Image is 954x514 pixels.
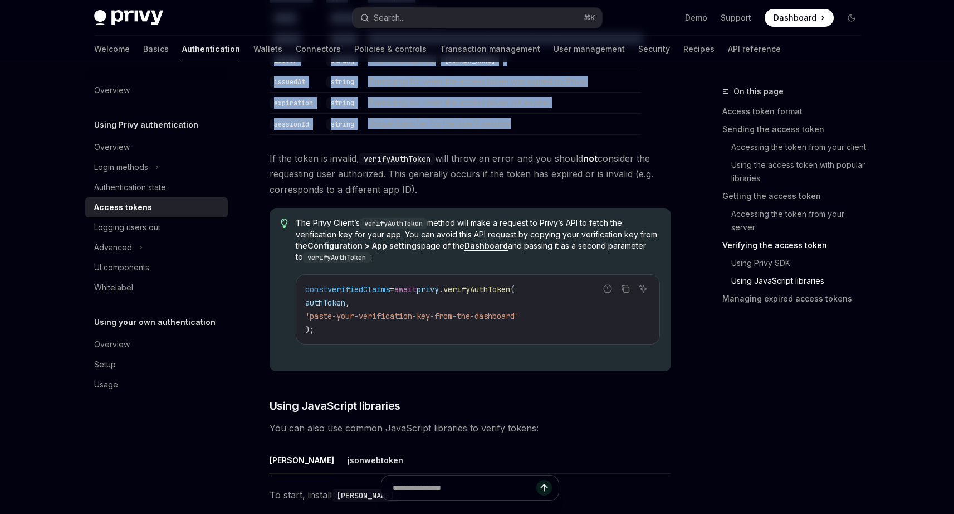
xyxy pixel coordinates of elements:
[722,120,869,138] a: Sending the access token
[94,84,130,97] div: Overview
[94,358,116,371] div: Setup
[685,12,707,23] a: Demo
[94,118,198,132] h5: Using Privy authentication
[348,447,403,473] button: jsonwebtoken
[94,241,132,254] div: Advanced
[722,103,869,120] a: Access token format
[253,36,282,62] a: Wallets
[94,181,166,194] div: Authentication state
[305,324,314,334] span: );
[85,137,228,157] a: Overview
[85,334,228,355] a: Overview
[731,138,869,156] a: Accessing the token from your client
[326,98,359,109] code: string
[281,219,288,229] svg: Tip
[85,197,228,217] a: Access tokens
[536,480,552,496] button: Send message
[439,284,443,294] span: .
[270,76,310,88] code: issuedAt
[94,140,130,154] div: Overview
[307,241,421,250] strong: Configuration > App settings
[722,236,869,254] a: Verifying the access token
[765,9,834,27] a: Dashboard
[326,76,359,88] code: string
[94,281,133,294] div: Whitelabel
[774,12,816,23] span: Dashboard
[722,290,869,308] a: Managing expired access tokens
[359,153,435,165] code: verifyAuthToken
[305,311,519,321] span: 'paste-your-verification-key-from-the-dashboard'
[731,272,869,290] a: Using JavaScript libraries
[394,284,417,294] span: await
[843,9,860,27] button: Toggle dark mode
[583,153,598,164] strong: not
[94,338,130,351] div: Overview
[94,36,130,62] a: Welcome
[464,241,508,251] a: Dashboard
[182,36,240,62] a: Authentication
[143,36,169,62] a: Basics
[731,205,869,236] a: Accessing the token from your server
[354,36,427,62] a: Policies & controls
[327,284,390,294] span: verifiedClaims
[417,284,439,294] span: privy
[270,420,671,436] span: You can also use common JavaScript libraries to verify tokens:
[636,282,650,296] button: Ask AI
[296,36,341,62] a: Connectors
[374,11,405,25] div: Search...
[305,298,345,308] span: authToken
[85,217,228,237] a: Logging users out
[554,36,625,62] a: User management
[85,355,228,375] a: Setup
[363,113,641,134] td: Unique identifier for the user’s session.
[85,278,228,298] a: Whitelabel
[94,316,216,329] h5: Using your own authentication
[443,284,510,294] span: verifyAuthToken
[731,254,869,272] a: Using Privy SDK
[733,85,784,98] span: On this page
[510,284,515,294] span: (
[94,378,118,391] div: Usage
[600,282,615,296] button: Report incorrect code
[85,258,228,278] a: UI components
[296,217,659,263] span: The Privy Client’s method will make a request to Privy’s API to fetch the verification key for yo...
[270,119,314,130] code: sessionId
[270,447,334,473] button: [PERSON_NAME]
[94,201,152,214] div: Access tokens
[85,80,228,100] a: Overview
[345,298,350,308] span: ,
[353,8,602,28] button: Search...⌘K
[440,36,540,62] a: Transaction management
[722,187,869,205] a: Getting the access token
[305,284,327,294] span: const
[303,252,370,263] code: verifyAuthToken
[270,151,671,197] span: If the token is invalid, will throw an error and you should consider the requesting user authoriz...
[85,375,228,395] a: Usage
[728,36,781,62] a: API reference
[464,241,508,250] strong: Dashboard
[731,156,869,187] a: Using the access token with popular libraries
[363,92,641,113] td: Timestamp for when the access token will expire.
[94,10,163,26] img: dark logo
[326,119,359,130] code: string
[94,261,149,274] div: UI components
[721,12,751,23] a: Support
[584,13,595,22] span: ⌘ K
[94,221,160,234] div: Logging users out
[85,177,228,197] a: Authentication state
[270,398,400,414] span: Using JavaScript libraries
[360,218,427,229] code: verifyAuthToken
[638,36,670,62] a: Security
[390,284,394,294] span: =
[270,98,317,109] code: expiration
[94,161,148,174] div: Login methods
[683,36,715,62] a: Recipes
[363,71,641,92] td: Timestamp for when the access token was signed by Privy.
[618,282,633,296] button: Copy the contents from the code block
